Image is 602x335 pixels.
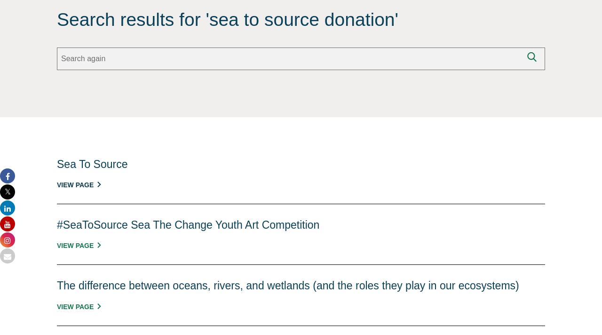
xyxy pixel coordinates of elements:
[57,48,523,70] input: Search again
[57,181,101,189] a: View Page
[57,219,319,231] a: #SeaToSource Sea The Change Youth Art Competition
[57,158,127,170] a: Sea To Source
[57,279,519,292] a: The difference between oceans, rivers, and wetlands (and the roles they play in our ecosystems)
[57,303,101,311] a: View Page
[57,242,101,249] a: View Page
[57,8,545,32] span: Search results for 'sea to source donation'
